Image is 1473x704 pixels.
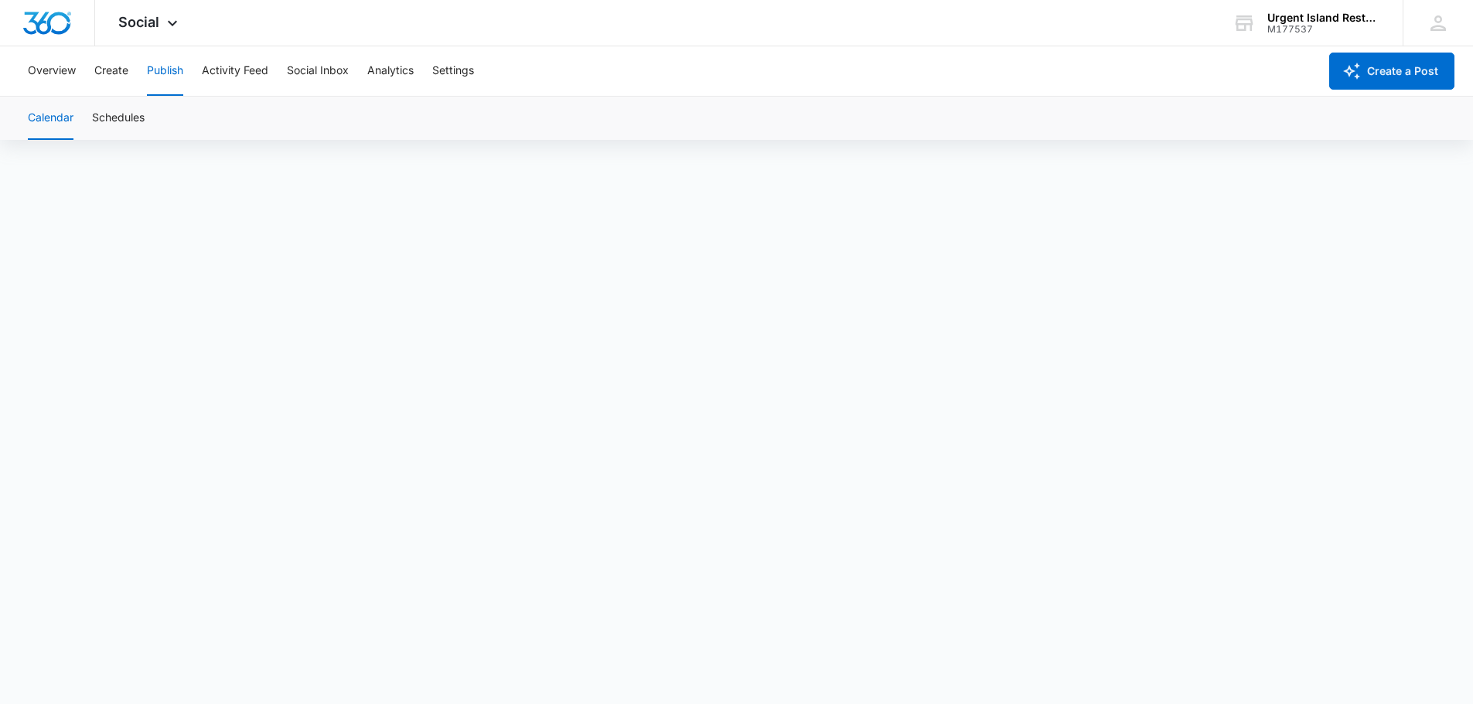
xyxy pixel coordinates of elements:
[147,46,183,96] button: Publish
[28,97,73,140] button: Calendar
[1267,24,1380,35] div: account id
[432,46,474,96] button: Settings
[92,97,145,140] button: Schedules
[1329,53,1454,90] button: Create a Post
[28,46,76,96] button: Overview
[1267,12,1380,24] div: account name
[202,46,268,96] button: Activity Feed
[118,14,159,30] span: Social
[367,46,414,96] button: Analytics
[287,46,349,96] button: Social Inbox
[94,46,128,96] button: Create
